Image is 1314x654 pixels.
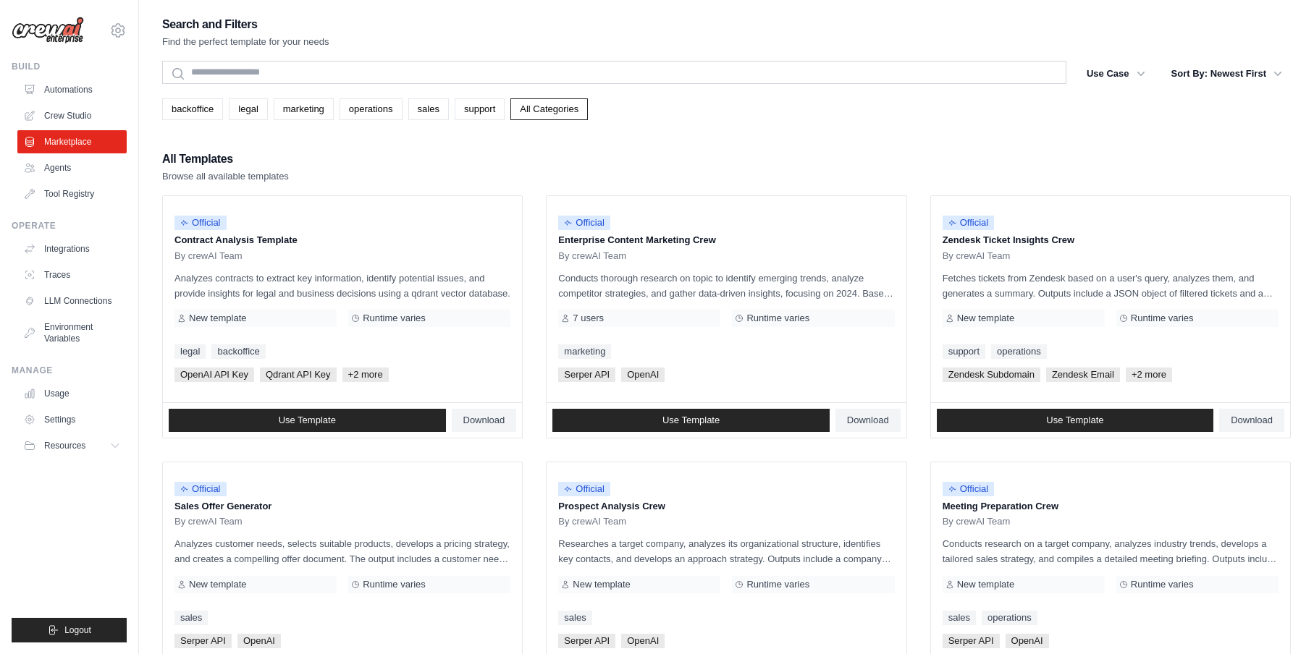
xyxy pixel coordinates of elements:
[573,579,630,590] span: New template
[558,516,626,527] span: By crewAI Team
[943,499,1279,514] p: Meeting Preparation Crew
[455,98,505,120] a: support
[621,368,665,382] span: OpenAI
[17,382,127,405] a: Usage
[44,440,85,451] span: Resources
[1046,368,1120,382] span: Zendesk Email
[408,98,449,120] a: sales
[174,216,227,230] span: Official
[558,271,894,301] p: Conducts thorough research on topic to identify emerging trends, analyze competitor strategies, a...
[174,634,232,648] span: Serper API
[342,368,389,382] span: +2 more
[174,271,510,301] p: Analyzes contracts to extract key information, identify potential issues, and provide insights fo...
[1078,61,1154,87] button: Use Case
[746,579,809,590] span: Runtime varies
[943,516,1011,527] span: By crewAI Team
[162,35,329,49] p: Find the perfect template for your needs
[621,634,665,648] span: OpenAI
[943,344,985,359] a: support
[558,368,615,382] span: Serper API
[937,409,1214,432] a: Use Template
[17,104,127,127] a: Crew Studio
[1131,579,1194,590] span: Runtime varies
[274,98,334,120] a: marketing
[943,482,995,496] span: Official
[17,289,127,313] a: LLM Connections
[174,482,227,496] span: Official
[17,78,127,101] a: Automations
[1131,313,1194,324] span: Runtime varies
[12,220,127,232] div: Operate
[260,368,337,382] span: Qdrant API Key
[558,499,894,514] p: Prospect Analysis Crew
[174,368,254,382] span: OpenAI API Key
[12,618,127,642] button: Logout
[363,579,426,590] span: Runtime varies
[189,579,246,590] span: New template
[835,409,901,432] a: Download
[174,344,206,359] a: legal
[169,409,446,432] a: Use Template
[1126,368,1172,382] span: +2 more
[1219,409,1284,432] a: Download
[558,216,610,230] span: Official
[1163,61,1291,87] button: Sort By: Newest First
[558,482,610,496] span: Official
[174,233,510,247] p: Contract Analysis Template
[279,415,336,426] span: Use Template
[211,344,265,359] a: backoffice
[943,634,1000,648] span: Serper API
[174,499,510,514] p: Sales Offer Generator
[17,408,127,431] a: Settings
[12,61,127,72] div: Build
[558,611,591,625] a: sales
[463,415,505,426] span: Download
[174,516,243,527] span: By crewAI Team
[452,409,517,432] a: Download
[189,313,246,324] span: New template
[957,579,1014,590] span: New template
[943,271,1279,301] p: Fetches tickets from Zendesk based on a user's query, analyzes them, and generates a summary. Out...
[1231,415,1273,426] span: Download
[162,98,223,120] a: backoffice
[17,434,127,457] button: Resources
[1046,415,1103,426] span: Use Template
[17,263,127,286] a: Traces
[162,149,289,169] h2: All Templates
[17,130,127,153] a: Marketplace
[340,98,403,120] a: operations
[174,250,243,262] span: By crewAI Team
[229,98,267,120] a: legal
[943,536,1279,566] p: Conducts research on a target company, analyzes industry trends, develops a tailored sales strate...
[957,313,1014,324] span: New template
[363,313,426,324] span: Runtime varies
[943,368,1040,382] span: Zendesk Subdomain
[12,17,84,44] img: Logo
[1006,634,1049,648] span: OpenAI
[847,415,889,426] span: Download
[17,182,127,205] a: Tool Registry
[64,624,91,636] span: Logout
[174,611,208,625] a: sales
[162,14,329,35] h2: Search and Filters
[237,634,281,648] span: OpenAI
[12,365,127,376] div: Manage
[573,313,604,324] span: 7 users
[17,315,127,350] a: Environment Variables
[746,313,809,324] span: Runtime varies
[162,169,289,184] p: Browse all available templates
[558,634,615,648] span: Serper API
[982,611,1037,625] a: operations
[558,536,894,566] p: Researches a target company, analyzes its organizational structure, identifies key contacts, and ...
[174,536,510,566] p: Analyzes customer needs, selects suitable products, develops a pricing strategy, and creates a co...
[558,250,626,262] span: By crewAI Team
[943,250,1011,262] span: By crewAI Team
[943,233,1279,247] p: Zendesk Ticket Insights Crew
[510,98,588,120] a: All Categories
[17,237,127,260] a: Integrations
[558,344,611,359] a: marketing
[17,156,127,179] a: Agents
[943,216,995,230] span: Official
[991,344,1047,359] a: operations
[662,415,720,426] span: Use Template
